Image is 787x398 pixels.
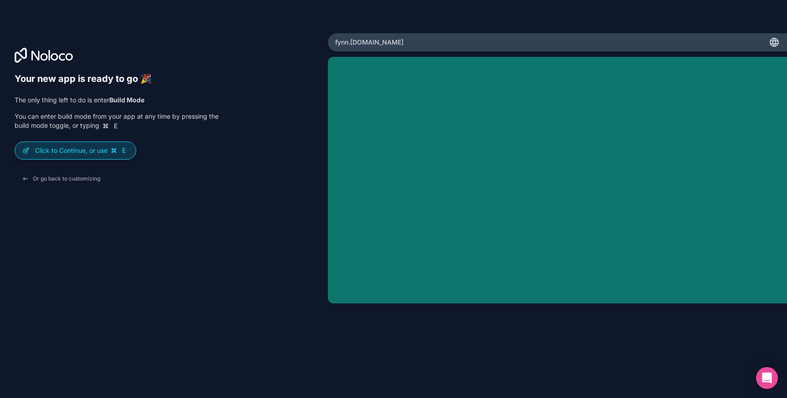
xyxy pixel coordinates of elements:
p: The only thing left to do is enter [15,96,219,105]
div: Open Intercom Messenger [756,367,778,389]
span: E [120,147,128,154]
span: fynn .[DOMAIN_NAME] [335,38,404,47]
strong: Build Mode [109,96,144,104]
iframe: App Preview [328,57,787,303]
span: E [112,122,119,130]
h6: Your new app is ready to go 🎉 [15,73,219,85]
button: Or go back to customizing [15,171,107,187]
p: Click to Continue, or use [35,146,128,155]
p: You can enter build mode from your app at any time by pressing the build mode toggle, or typing [15,112,219,131]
